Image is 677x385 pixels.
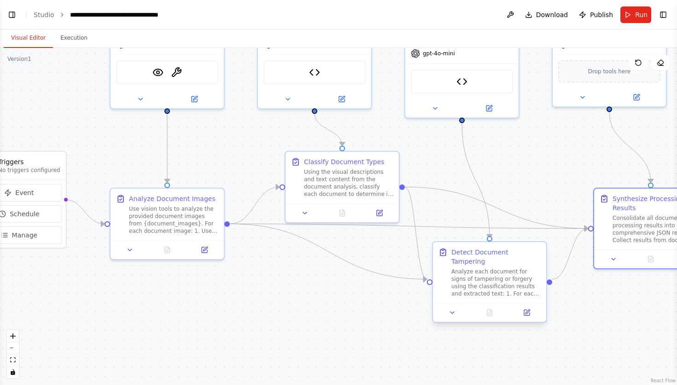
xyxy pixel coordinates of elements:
[309,67,320,78] img: Indian Document Classifier
[65,195,105,229] g: Edge from triggers to 03b7d607-1f48-49f7-8d46-25b5ac2ff172
[552,3,667,107] div: Drop tools here
[610,92,662,103] button: Open in side panel
[7,330,19,378] div: React Flow controls
[7,366,19,378] button: toggle interactivity
[620,6,651,23] button: Run
[4,29,53,48] button: Visual Editor
[129,194,216,203] div: Analyze Document Images
[10,209,39,219] span: Schedule
[34,10,174,19] nav: breadcrumb
[605,112,655,183] g: Edge from 0797e2a5-c8ae-4231-897c-f6ae0591bed4 to 7b0131f1-91df-4b50-a630-facd4e22f0df
[304,157,385,166] div: Classify Document Types
[590,10,613,19] span: Publish
[148,244,187,255] button: No output available
[230,219,588,233] g: Edge from 03b7d607-1f48-49f7-8d46-25b5ac2ff172 to 7b0131f1-91df-4b50-a630-facd4e22f0df
[285,151,400,223] div: Classify Document TypesUsing the visual descriptions and text content from the document analysis,...
[257,3,372,109] div: Indian Document Classifier
[230,183,280,229] g: Edge from 03b7d607-1f48-49f7-8d46-25b5ac2ff172 to 2347b1f2-e777-4059-8cdf-fc63ed4865a7
[432,243,547,325] div: Detect Document TamperingAnalyze each document for signs of tampering or forgery using the classi...
[7,55,31,63] div: Version 1
[304,168,393,198] div: Using the visual descriptions and text content from the document analysis, classify each document...
[152,67,163,78] img: VisionTool
[7,354,19,366] button: fit view
[34,11,54,18] a: Studio
[405,183,427,284] g: Edge from 2347b1f2-e777-4059-8cdf-fc63ed4865a7 to 12d6c90f-83e6-43a4-9bac-3abe22622302
[463,103,515,114] button: Open in side panel
[405,183,588,233] g: Edge from 2347b1f2-e777-4059-8cdf-fc63ed4865a7 to 7b0131f1-91df-4b50-a630-facd4e22f0df
[168,94,220,105] button: Open in side panel
[521,6,572,23] button: Download
[163,114,172,183] g: Edge from 24c19c35-2654-4dee-a8ed-6fffd3381b7c to 03b7d607-1f48-49f7-8d46-25b5ac2ff172
[110,3,225,109] div: VisionToolOCRTool
[456,76,467,87] img: Document Tampering Detector
[651,378,676,383] a: React Flow attribution
[404,3,519,118] div: gpt-4o-miniDocument Tampering Detector
[323,207,362,219] button: No output available
[536,10,568,19] span: Download
[7,342,19,354] button: zoom out
[457,123,494,238] g: Edge from 8be576cb-93aa-46f0-8498-b81cb1e27532 to 12d6c90f-83e6-43a4-9bac-3abe22622302
[171,67,182,78] img: OCRTool
[511,307,543,318] button: Open in side panel
[363,207,395,219] button: Open in side panel
[657,8,670,21] button: Show right sidebar
[110,188,225,260] div: Analyze Document ImagesUse vision tools to analyze the provided document images from {document_im...
[6,8,18,21] button: Show left sidebar
[470,307,509,318] button: No output available
[575,6,617,23] button: Publish
[188,244,220,255] button: Open in side panel
[310,114,347,146] g: Edge from 28d3d38e-f6d0-4589-a1fc-e5dd53986619 to 2347b1f2-e777-4059-8cdf-fc63ed4865a7
[129,205,218,235] div: Use vision tools to analyze the provided document images from {document_images}. For each documen...
[7,330,19,342] button: zoom in
[15,188,34,197] span: Event
[423,50,455,57] span: gpt-4o-mini
[451,248,541,266] div: Detect Document Tampering
[12,231,38,240] span: Manage
[230,219,427,284] g: Edge from 03b7d607-1f48-49f7-8d46-25b5ac2ff172 to 12d6c90f-83e6-43a4-9bac-3abe22622302
[315,94,368,105] button: Open in side panel
[588,67,631,76] span: Drop tools here
[451,268,541,297] div: Analyze each document for signs of tampering or forgery using the classification results and extr...
[631,254,671,265] button: No output available
[635,10,648,19] span: Run
[552,224,588,284] g: Edge from 12d6c90f-83e6-43a4-9bac-3abe22622302 to 7b0131f1-91df-4b50-a630-facd4e22f0df
[53,29,95,48] button: Execution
